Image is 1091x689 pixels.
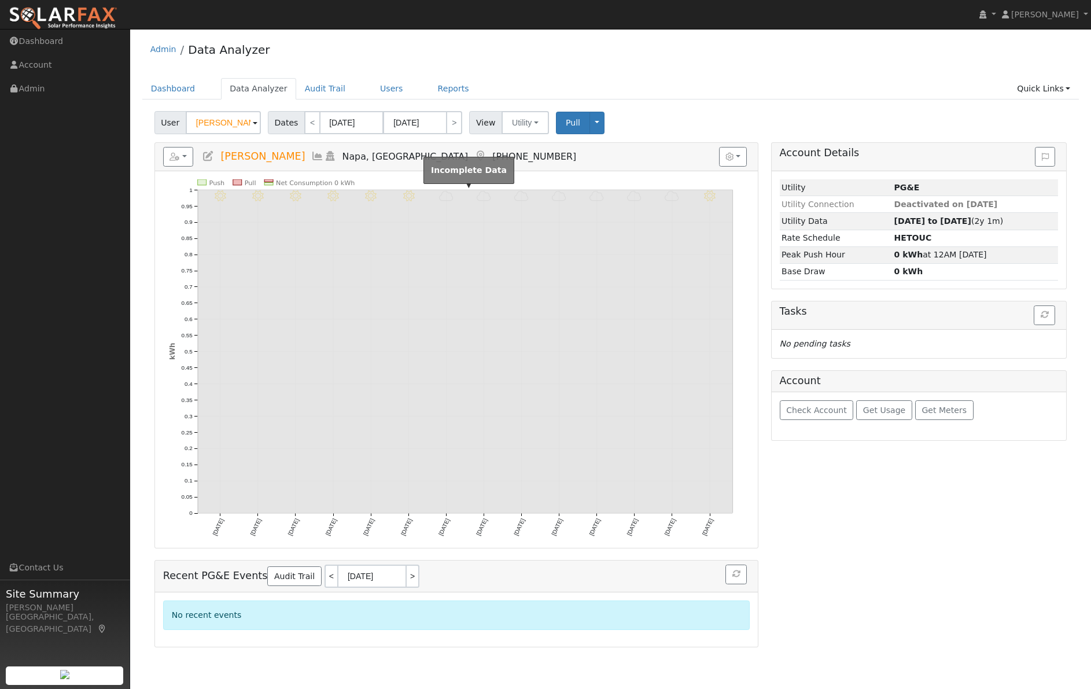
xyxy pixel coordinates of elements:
[1035,147,1055,167] button: Issue History
[245,179,256,187] text: Pull
[588,518,602,537] text: [DATE]
[287,518,300,537] text: [DATE]
[1008,78,1079,100] a: Quick Links
[513,518,526,537] text: [DATE]
[6,602,124,614] div: [PERSON_NAME]
[492,151,576,162] span: [PHONE_NUMBER]
[362,518,375,537] text: [DATE]
[725,565,747,584] button: Refresh
[782,200,854,209] span: Utility Connection
[894,267,923,276] strong: 0 kWh
[342,151,469,162] span: Napa, [GEOGRAPHIC_DATA]
[185,478,193,484] text: 0.1
[202,150,215,162] a: Edit User (35879)
[181,429,193,436] text: 0.25
[780,305,1059,318] h5: Tasks
[474,150,486,162] a: Map
[325,518,338,537] text: [DATE]
[664,518,677,537] text: [DATE]
[211,518,224,537] text: [DATE]
[701,518,714,537] text: [DATE]
[780,147,1059,159] h5: Account Details
[181,332,193,338] text: 0.55
[780,246,892,263] td: Peak Push Hour
[189,187,193,193] text: 1
[181,203,193,209] text: 0.95
[220,150,305,162] span: [PERSON_NAME]
[150,45,176,54] a: Admin
[209,179,224,187] text: Push
[97,624,108,633] a: Map
[780,213,892,230] td: Utility Data
[469,111,502,134] span: View
[566,118,580,127] span: Pull
[371,78,412,100] a: Users
[181,462,193,468] text: 0.15
[863,406,905,415] span: Get Usage
[780,230,892,246] td: Rate Schedule
[9,6,117,31] img: SolarFax
[154,111,186,134] span: User
[551,518,564,537] text: [DATE]
[304,111,320,134] a: <
[186,111,261,134] input: Select a User
[400,518,413,537] text: [DATE]
[915,400,974,420] button: Get Meters
[1034,305,1055,325] button: Refresh
[856,400,912,420] button: Get Usage
[475,518,488,537] text: [DATE]
[181,235,193,242] text: 0.85
[407,565,419,588] a: >
[60,670,69,679] img: retrieve
[446,111,462,134] a: >
[780,400,854,420] button: Check Account
[1011,10,1079,19] span: [PERSON_NAME]
[185,283,193,290] text: 0.7
[6,611,124,635] div: [GEOGRAPHIC_DATA], [GEOGRAPHIC_DATA]
[894,216,1004,226] span: (2y 1m)
[181,300,193,306] text: 0.65
[163,600,750,630] div: No recent events
[626,518,639,537] text: [DATE]
[181,364,193,371] text: 0.45
[296,78,354,100] a: Audit Trail
[142,78,204,100] a: Dashboard
[268,111,305,134] span: Dates
[431,165,507,175] strong: Incomplete Data
[894,183,920,192] strong: ID: 17208532, authorized: 08/21/25
[163,565,750,588] h5: Recent PG&E Events
[185,413,193,419] text: 0.3
[894,200,998,209] span: Deactivated on [DATE]
[185,252,193,258] text: 0.8
[780,179,892,196] td: Utility
[267,566,321,586] a: Audit Trail
[185,219,193,226] text: 0.9
[894,216,971,226] strong: [DATE] to [DATE]
[437,518,451,537] text: [DATE]
[181,494,193,500] text: 0.05
[894,233,932,242] strong: R
[188,43,270,57] a: Data Analyzer
[276,179,355,187] text: Net Consumption 0 kWh
[892,246,1058,263] td: at 12AM [DATE]
[556,112,590,134] button: Pull
[324,150,337,162] a: Login As (last Never)
[325,565,337,588] a: <
[168,343,176,360] text: kWh
[185,316,193,322] text: 0.6
[249,518,262,537] text: [DATE]
[189,510,193,517] text: 0
[185,381,193,387] text: 0.4
[780,339,850,348] i: No pending tasks
[221,78,296,100] a: Data Analyzer
[894,250,923,259] strong: 0 kWh
[502,111,549,134] button: Utility
[780,375,821,386] h5: Account
[181,397,193,403] text: 0.35
[780,263,892,280] td: Base Draw
[429,78,478,100] a: Reports
[185,348,193,355] text: 0.5
[311,150,324,162] a: Multi-Series Graph
[6,586,124,602] span: Site Summary
[786,406,847,415] span: Check Account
